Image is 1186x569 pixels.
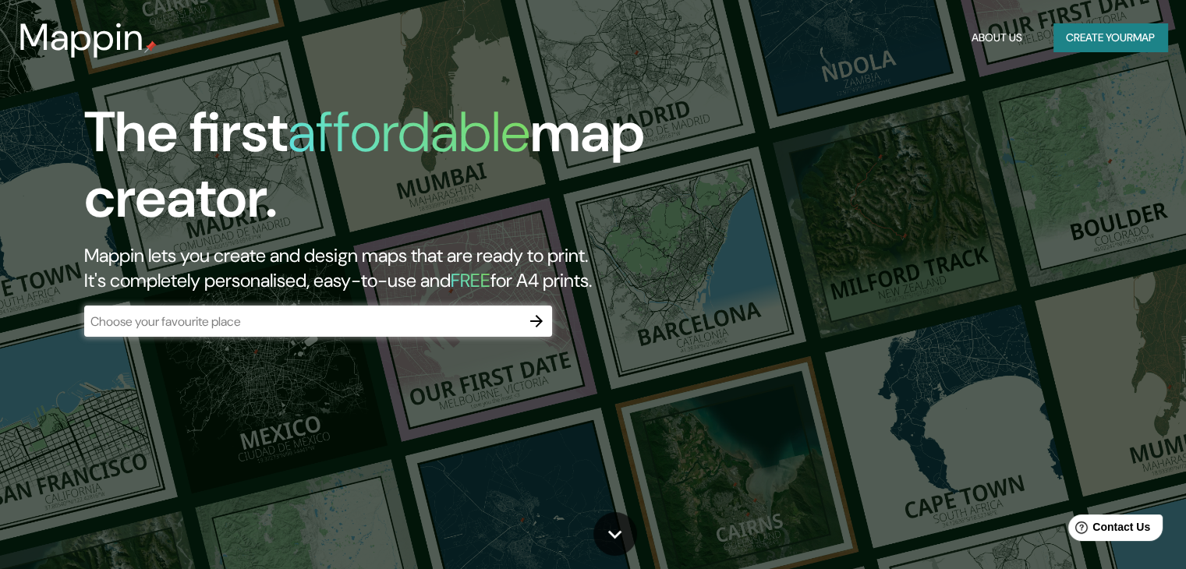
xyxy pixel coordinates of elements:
[1047,508,1169,552] iframe: Help widget launcher
[965,23,1028,52] button: About Us
[144,41,157,53] img: mappin-pin
[1053,23,1167,52] button: Create yourmap
[451,268,490,292] h5: FREE
[84,243,678,293] h2: Mappin lets you create and design maps that are ready to print. It's completely personalised, eas...
[19,16,144,59] h3: Mappin
[84,313,521,330] input: Choose your favourite place
[84,100,678,243] h1: The first map creator.
[288,96,530,168] h1: affordable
